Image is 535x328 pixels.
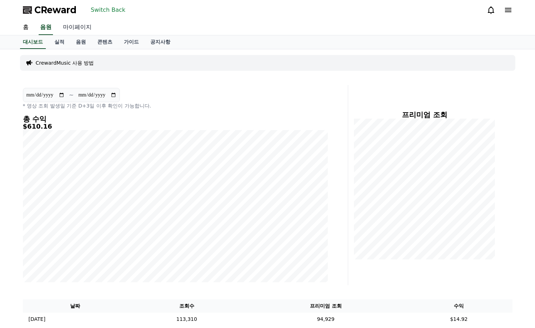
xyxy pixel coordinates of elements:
td: 94,929 [246,313,405,326]
th: 수익 [405,299,512,313]
p: * 영상 조회 발생일 기준 D+3일 이후 확인이 가능합니다. [23,102,328,109]
span: CReward [34,4,77,16]
a: 공지사항 [145,35,176,49]
p: ~ [69,91,74,99]
td: $14.92 [405,313,512,326]
a: 콘텐츠 [92,35,118,49]
button: Switch Back [88,4,128,16]
a: 음원 [39,20,53,35]
a: CrewardMusic 사용 방법 [36,59,94,66]
a: 가이드 [118,35,145,49]
a: CReward [23,4,77,16]
a: 음원 [70,35,92,49]
th: 조회수 [127,299,246,313]
p: [DATE] [29,315,45,323]
a: 마이페이지 [57,20,97,35]
th: 프리미엄 조회 [246,299,405,313]
td: 113,310 [127,313,246,326]
h5: $610.16 [23,123,328,130]
a: 실적 [49,35,70,49]
h4: 프리미엄 조회 [354,111,495,119]
a: 대시보드 [20,35,46,49]
h4: 총 수익 [23,115,328,123]
th: 날짜 [23,299,128,313]
a: 홈 [17,20,34,35]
